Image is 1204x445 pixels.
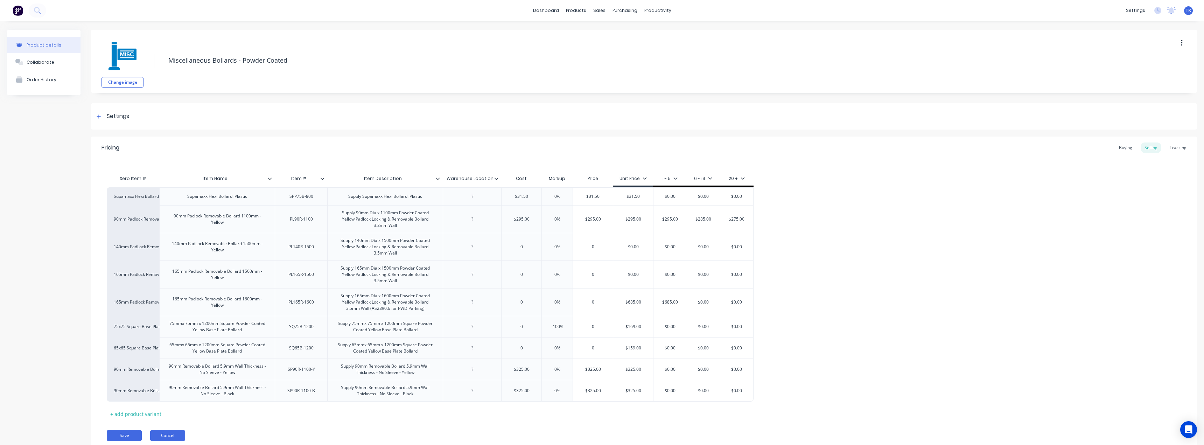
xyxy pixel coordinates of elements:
div: $0.00 [719,293,754,311]
div: 0 [502,293,541,311]
div: 140mm PadLock Removable Bollard 1500mm - Yellow140mm PadLock Removable Bollard 1500mm - YellowPL1... [107,233,754,260]
div: 165mm Padlock Removable Bollard 1600mm - Yellow165mm Padlock Removable Bollard 1600mm - YellowPL1... [107,288,754,316]
div: Supply 165mm Dia x 1500mm Powder Coated Yellow Padlock Locking & Removable Bollard 3.5mm Wall [330,264,440,285]
div: purchasing [609,5,641,16]
div: $0.00 [652,318,687,335]
div: -100% [540,318,575,335]
div: $0.00 [652,339,687,357]
div: Price [573,172,613,186]
div: 0% [540,188,575,205]
div: $0.00 [652,266,687,283]
div: $0.00 [719,339,754,357]
div: $325.00 [502,361,541,378]
div: SQ65B-1200 [283,343,319,353]
div: Pricing [101,144,119,152]
button: Save [107,430,142,441]
div: 65mmx 65mm x 1200mm Square Powder Coated Yellow Base Plate Bollard [162,340,272,356]
div: 90mm Removable Bollard 5.9mm Wall Thickness Black [114,388,152,394]
div: $0.00 [719,188,754,205]
div: 165mm Padlock Removable Bollard 1500mm - Yellow165mm Padlock Removable Bollard 1500mm - YellowPL1... [107,260,754,288]
div: PL140R-1500 [283,242,320,251]
a: dashboard [530,5,562,16]
div: Product details [27,42,61,48]
div: 0% [540,293,575,311]
div: $0.00 [652,361,687,378]
div: 90mm Padlock Removable Bollard 1100mm - Yellow [162,211,272,227]
div: Supply 75mmx 75mm x 1200mm Square Powder Coated Yellow Base Plate Bollard [330,319,440,334]
div: $0.00 [686,318,721,335]
div: 90mm Removable Bollard 5.9mm Wall Thickness - No Sleeve - Yellow [162,362,272,377]
div: $0.00 [686,293,721,311]
div: 90mm Padlock Removable Bollard 1100mm - Yellow90mm Padlock Removable Bollard 1100mm - YellowPL90R... [107,205,754,233]
div: Item Description [327,170,439,187]
div: Cost [501,172,541,186]
div: 90mm Padlock Removable Bollard 1100mm - Yellow [114,216,152,222]
div: 1 - 5 [662,175,678,182]
div: 0 [502,318,541,335]
div: $169.00 [613,318,653,335]
div: $0.00 [719,266,754,283]
div: $685.00 [652,293,687,311]
div: Item Description [327,172,443,186]
button: Cancel [150,430,185,441]
div: Item Name [159,170,271,187]
div: Item # [275,170,323,187]
div: SPP75B-800 [284,192,319,201]
div: Supamaxx Flexi Bollard: PlasticSupamaxx Flexi Bollard: PlasticSPP75B-800Supply Supamaxx Flexi Bol... [107,187,754,205]
div: 0% [540,382,575,399]
div: Supply 65mmx 65mm x 1200mm Square Powder Coated Yellow Base Plate Bollard [330,340,440,356]
div: Supply Supamaxx Flexi Bollard: Plastic [343,192,428,201]
textarea: Miscellaneous Bollards - Powder Coated [165,52,1033,69]
img: file [105,39,140,74]
div: $31.50 [502,188,541,205]
div: 165mm Padlock Removable Bollard 1600mm - Yellow [114,299,152,305]
div: Supply 165mm Dia x 1600mm Powder Coated Yellow Padlock Locking & Removable Bollard 3.5mm Wall (AS... [330,291,440,313]
div: Supply 90mm Removable Bollard 5.9mm Wall Thickness - No Sleeve - Black [330,383,440,398]
div: 0% [540,210,575,228]
div: Settings [107,112,129,121]
div: $0.00 [686,361,721,378]
div: settings [1122,5,1149,16]
div: 140mm PadLock Removable Bollard 1500mm - Yellow [114,244,152,250]
div: 0 [573,339,613,357]
div: Item Name [159,172,275,186]
div: $159.00 [613,339,653,357]
div: $31.50 [613,188,653,205]
div: 0 [573,293,613,311]
div: $0.00 [686,266,721,283]
button: Collaborate [7,53,80,71]
div: $325.00 [502,382,541,399]
div: 0% [540,361,575,378]
div: SP90R-1100-Y [282,365,321,374]
div: 0 [573,266,613,283]
div: PL165R-1600 [283,298,320,307]
div: 165mm Padlock Removable Bollard 1600mm - Yellow [162,294,272,310]
div: Supply 90mm Removable Bollard 5.9mm Wall Thickness - No Sleeve - Yellow [330,362,440,377]
div: $685.00 [613,293,653,311]
div: 0 [502,266,541,283]
div: 0% [540,266,575,283]
div: $325.00 [573,382,613,399]
div: Open Intercom Messenger [1180,421,1197,438]
div: $0.00 [613,266,653,283]
div: Item # [275,172,327,186]
span: TR [1186,7,1191,14]
div: $0.00 [686,382,721,399]
div: $295.00 [573,210,613,228]
div: 0% [540,238,575,256]
div: $0.00 [613,238,653,256]
img: Factory [13,5,23,16]
div: $0.00 [719,361,754,378]
div: Supamaxx Flexi Bollard: Plastic [182,192,253,201]
div: $285.00 [686,210,721,228]
div: PL165R-1500 [283,270,320,279]
div: Warehouse Location [443,170,497,187]
div: 0 [502,339,541,357]
div: 0 [573,238,613,256]
div: 0 [502,238,541,256]
div: 75mmx 75mm x 1200mm Square Powder Coated Yellow Base Plate Bollard [162,319,272,334]
div: $295.00 [613,210,653,228]
div: Buying [1115,142,1136,153]
div: 90mm Removable Bollard 5.9mm Wall Thickness Yellow [114,366,152,373]
div: 65x65 Square Base Plate Bollard65mmx 65mm x 1200mm Square Powder Coated Yellow Base Plate Bollard... [107,337,754,359]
